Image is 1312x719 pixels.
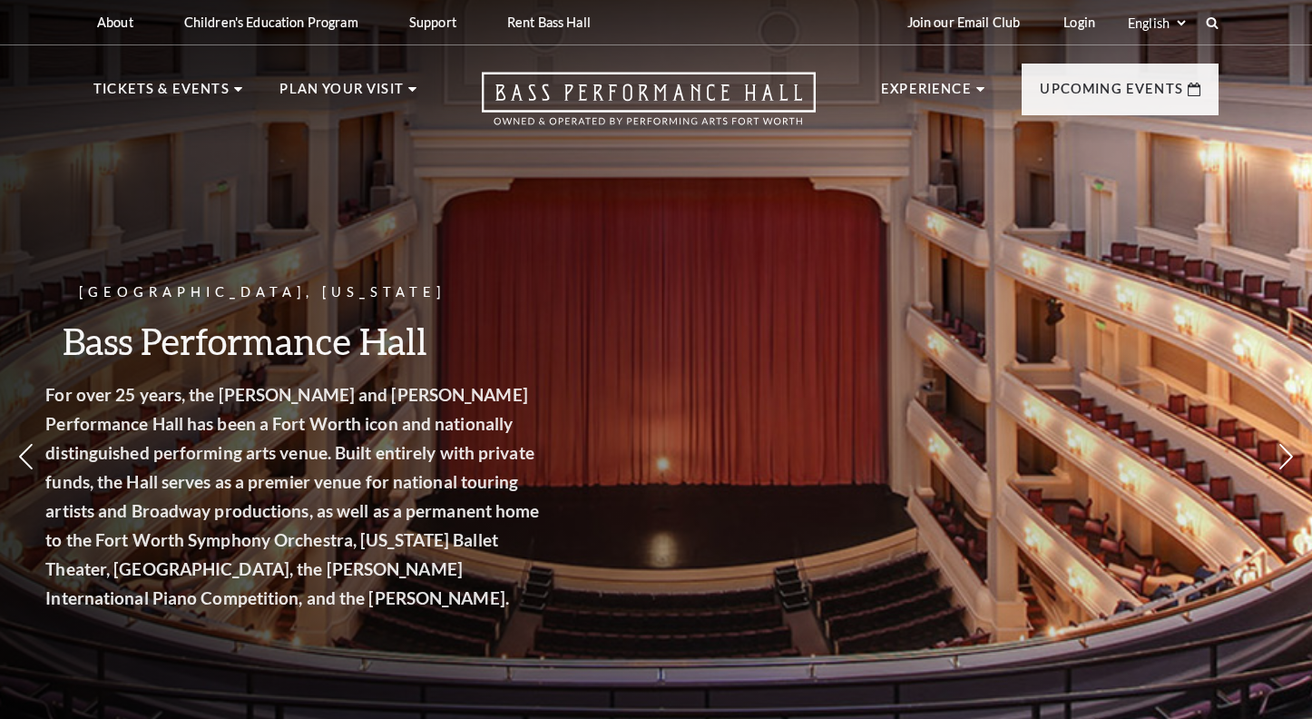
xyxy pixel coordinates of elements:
[279,78,404,111] p: Plan Your Visit
[93,78,230,111] p: Tickets & Events
[86,318,585,364] h3: Bass Performance Hall
[881,78,972,111] p: Experience
[507,15,591,30] p: Rent Bass Hall
[86,281,585,304] p: [GEOGRAPHIC_DATA], [US_STATE]
[409,15,456,30] p: Support
[1040,78,1183,111] p: Upcoming Events
[86,384,580,608] strong: For over 25 years, the [PERSON_NAME] and [PERSON_NAME] Performance Hall has been a Fort Worth ico...
[97,15,133,30] p: About
[184,15,358,30] p: Children's Education Program
[1124,15,1189,32] select: Select:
